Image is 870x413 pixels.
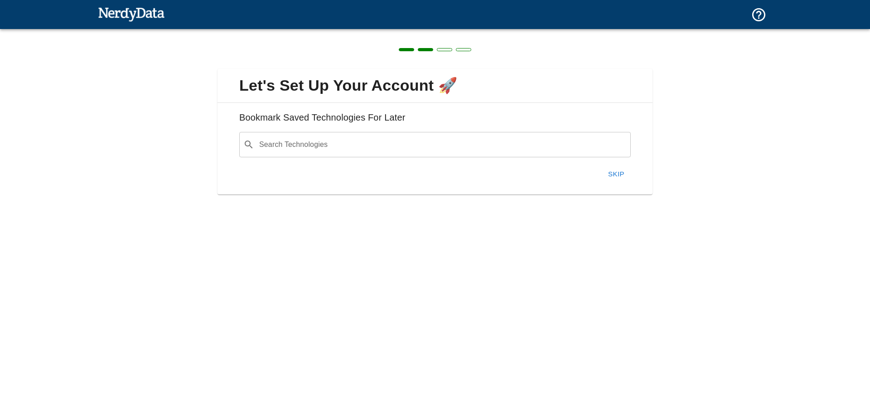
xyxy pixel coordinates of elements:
h6: Bookmark Saved Technologies For Later [225,110,645,132]
iframe: Drift Widget Chat Controller [825,349,859,383]
img: NerdyData.com [98,5,164,23]
button: Support and Documentation [745,1,772,28]
span: Let's Set Up Your Account 🚀 [225,76,645,95]
button: Skip [602,165,631,184]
